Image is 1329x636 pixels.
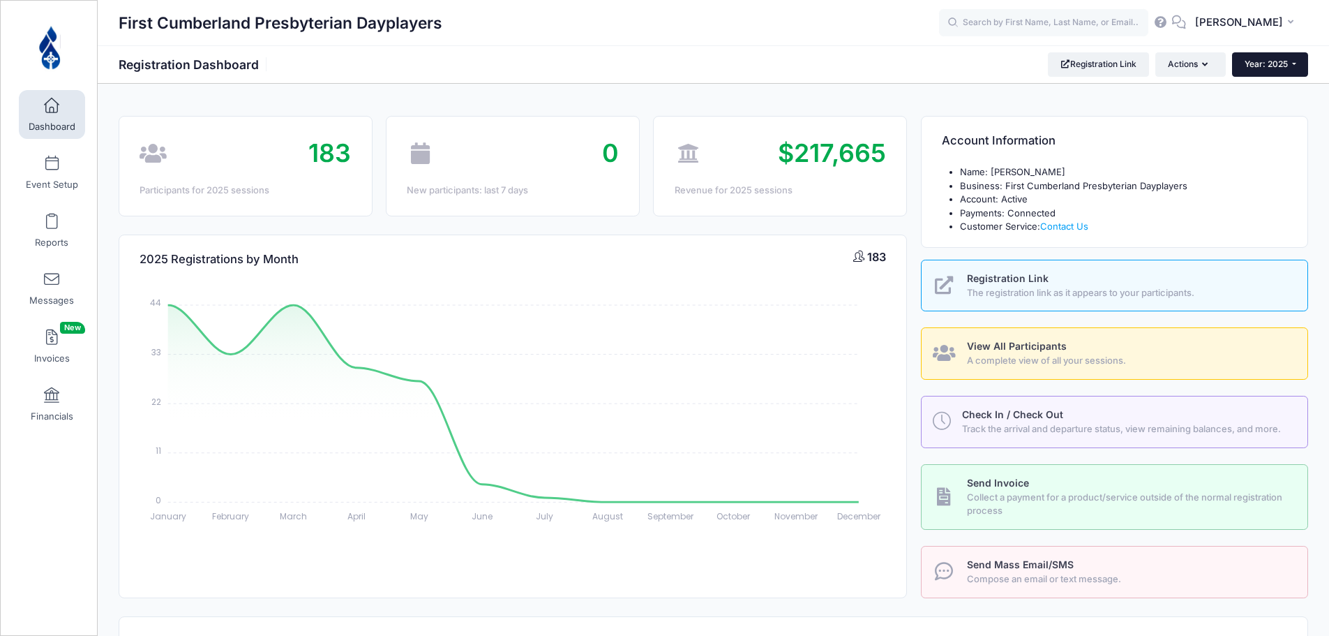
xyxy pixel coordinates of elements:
[1195,15,1283,30] span: [PERSON_NAME]
[347,510,366,522] tspan: April
[19,380,85,429] a: Financials
[960,220,1287,234] li: Customer Service:
[778,138,886,168] span: $217,665
[29,121,75,133] span: Dashboard
[19,206,85,255] a: Reports
[967,354,1292,368] span: A complete view of all your sessions.
[280,510,307,522] tspan: March
[602,138,619,168] span: 0
[967,491,1292,518] span: Collect a payment for a product/service outside of the normal registration process
[1155,52,1225,76] button: Actions
[29,295,74,306] span: Messages
[24,22,76,74] img: First Cumberland Presbyterian Dayplayers
[407,184,618,198] div: New participants: last 7 days
[967,477,1029,489] span: Send Invoice
[967,340,1067,352] span: View All Participants
[647,510,694,522] tspan: September
[1048,52,1149,76] a: Registration Link
[156,494,161,505] tspan: 0
[1245,59,1288,69] span: Year: 2025
[774,510,818,522] tspan: November
[151,395,161,407] tspan: 22
[960,179,1287,193] li: Business: First Cumberland Presbyterian Dayplayers
[921,327,1308,380] a: View All Participants A complete view of all your sessions.
[942,121,1056,161] h4: Account Information
[19,322,85,371] a: InvoicesNew
[837,510,881,522] tspan: December
[212,510,249,522] tspan: February
[34,353,70,364] span: Invoices
[150,510,186,522] tspan: January
[967,286,1292,300] span: The registration link as it appears to your participants.
[1,15,98,81] a: First Cumberland Presbyterian Dayplayers
[967,572,1292,586] span: Compose an email or text message.
[592,510,623,522] tspan: August
[151,346,161,358] tspan: 33
[140,184,351,198] div: Participants for 2025 sessions
[1232,52,1308,76] button: Year: 2025
[156,445,161,457] tspan: 11
[31,411,73,422] span: Financials
[308,138,351,168] span: 183
[962,408,1063,420] span: Check In / Check Out
[119,7,442,39] h1: First Cumberland Presbyterian Dayplayers
[19,148,85,197] a: Event Setup
[960,207,1287,221] li: Payments: Connected
[410,510,428,522] tspan: May
[962,422,1291,436] span: Track the arrival and departure status, view remaining balances, and more.
[960,165,1287,179] li: Name: [PERSON_NAME]
[60,322,85,334] span: New
[536,510,554,522] tspan: July
[150,297,161,309] tspan: 44
[960,193,1287,207] li: Account: Active
[675,184,886,198] div: Revenue for 2025 sessions
[1040,221,1088,232] a: Contact Us
[921,546,1308,598] a: Send Mass Email/SMS Compose an email or text message.
[19,90,85,139] a: Dashboard
[35,237,68,249] span: Reports
[19,264,85,313] a: Messages
[119,57,271,72] h1: Registration Dashboard
[967,559,1074,570] span: Send Mass Email/SMS
[1186,7,1308,39] button: [PERSON_NAME]
[140,239,299,279] h4: 2025 Registrations by Month
[921,260,1308,312] a: Registration Link The registration link as it appears to your participants.
[967,272,1049,284] span: Registration Link
[26,179,78,191] span: Event Setup
[921,396,1308,448] a: Check In / Check Out Track the arrival and departure status, view remaining balances, and more.
[921,464,1308,530] a: Send Invoice Collect a payment for a product/service outside of the normal registration process
[939,9,1148,37] input: Search by First Name, Last Name, or Email...
[472,510,493,522] tspan: June
[716,510,751,522] tspan: October
[867,250,886,264] span: 183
